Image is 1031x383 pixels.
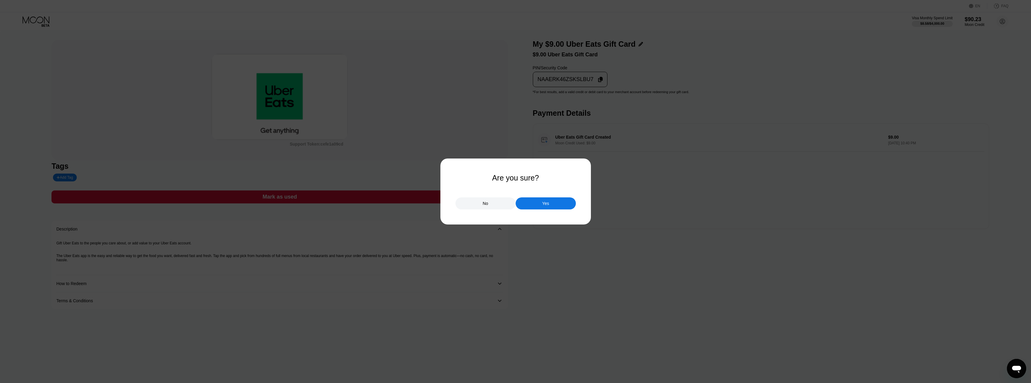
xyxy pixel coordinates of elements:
[516,197,576,209] div: Yes
[542,201,549,206] div: Yes
[483,201,488,206] div: No
[492,174,539,182] div: Are you sure?
[455,197,516,209] div: No
[1007,359,1026,378] iframe: Кнопка запуска окна обмена сообщениями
